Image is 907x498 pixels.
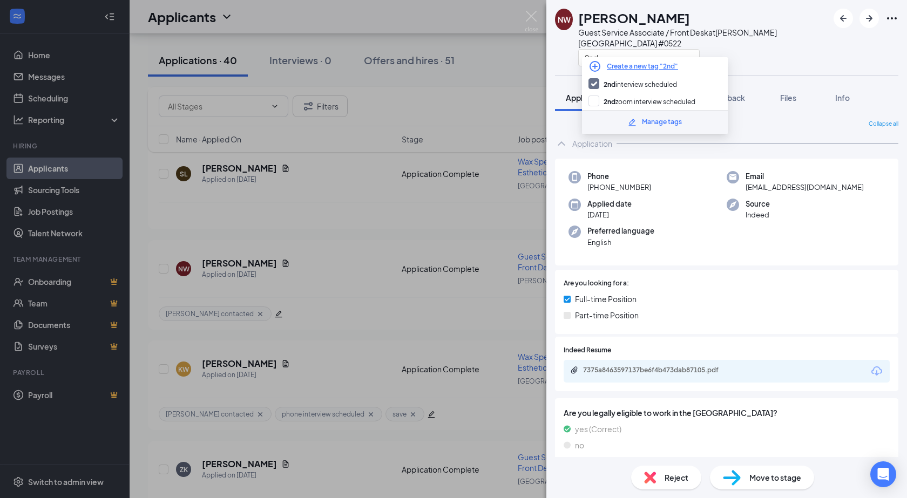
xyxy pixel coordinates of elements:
span: yes (Correct) [575,423,621,435]
svg: Pencil [628,118,637,127]
span: Part-time Position [575,309,639,321]
div: Guest Service Associate / Front Desk at [PERSON_NAME][GEOGRAPHIC_DATA] #0522 [578,27,828,49]
span: Source [746,199,770,209]
span: Are you looking for a: [564,278,629,289]
div: Application [572,138,612,149]
span: Files [780,93,796,103]
svg: ChevronUp [555,137,568,150]
span: [PHONE_NUMBER] [587,182,651,193]
span: Move to stage [749,472,801,483]
span: Indeed Resume [564,345,611,356]
h1: [PERSON_NAME] [578,9,690,27]
svg: Ellipses [885,12,898,25]
span: no [575,439,584,451]
span: Email [746,171,864,182]
div: Open Intercom Messenger [870,461,896,487]
span: Full-time Position [575,293,637,305]
button: ArrowLeftNew [834,9,853,28]
a: Create a new tag "2nd" [607,62,678,72]
span: [EMAIL_ADDRESS][DOMAIN_NAME] [746,182,864,193]
span: Application [566,93,607,103]
span: Preferred language [587,226,654,236]
span: Reject [665,472,688,483]
svg: ArrowLeftNew [837,12,850,25]
button: ArrowRight [859,9,879,28]
svg: Download [870,365,883,378]
span: Collapse all [869,120,898,128]
span: English [587,237,654,248]
div: Manage tags [642,117,682,127]
span: Applied date [587,199,632,209]
svg: PlusCircle [588,60,601,73]
span: Are you legally eligible to work in the [GEOGRAPHIC_DATA]? [564,407,890,419]
span: [DATE] [587,209,632,220]
span: Indeed [746,209,770,220]
div: 7375a8463597137be6f4b473dab87105.pdf [583,366,734,374]
div: NW [558,14,571,25]
svg: ArrowRight [863,12,876,25]
a: Paperclip7375a8463597137be6f4b473dab87105.pdf [570,366,745,376]
svg: Paperclip [570,366,579,374]
span: Info [835,93,850,103]
span: Phone [587,171,651,182]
